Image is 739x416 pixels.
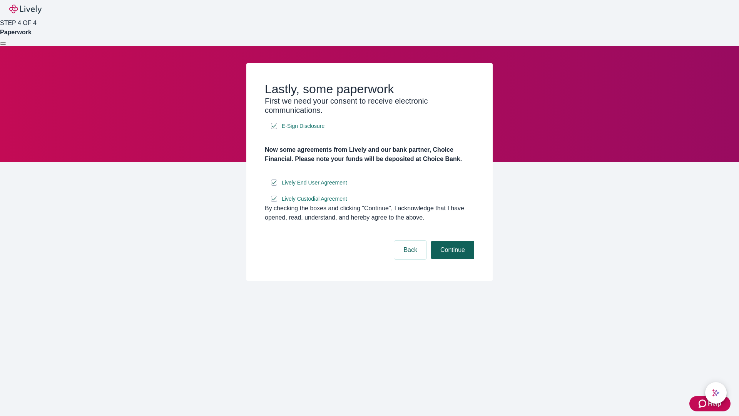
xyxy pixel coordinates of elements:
[265,96,474,115] h3: First we need your consent to receive electronic communications.
[699,399,708,408] svg: Zendesk support icon
[431,241,474,259] button: Continue
[280,121,326,131] a: e-sign disclosure document
[265,204,474,222] div: By checking the boxes and clicking “Continue", I acknowledge that I have opened, read, understand...
[705,382,727,404] button: chat
[282,195,347,203] span: Lively Custodial Agreement
[282,179,347,187] span: Lively End User Agreement
[265,82,474,96] h2: Lastly, some paperwork
[280,178,349,188] a: e-sign disclosure document
[280,194,349,204] a: e-sign disclosure document
[708,399,721,408] span: Help
[9,5,42,14] img: Lively
[689,396,731,411] button: Zendesk support iconHelp
[282,122,324,130] span: E-Sign Disclosure
[265,145,474,164] h4: Now some agreements from Lively and our bank partner, Choice Financial. Please note your funds wi...
[394,241,426,259] button: Back
[712,389,720,397] svg: Lively AI Assistant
